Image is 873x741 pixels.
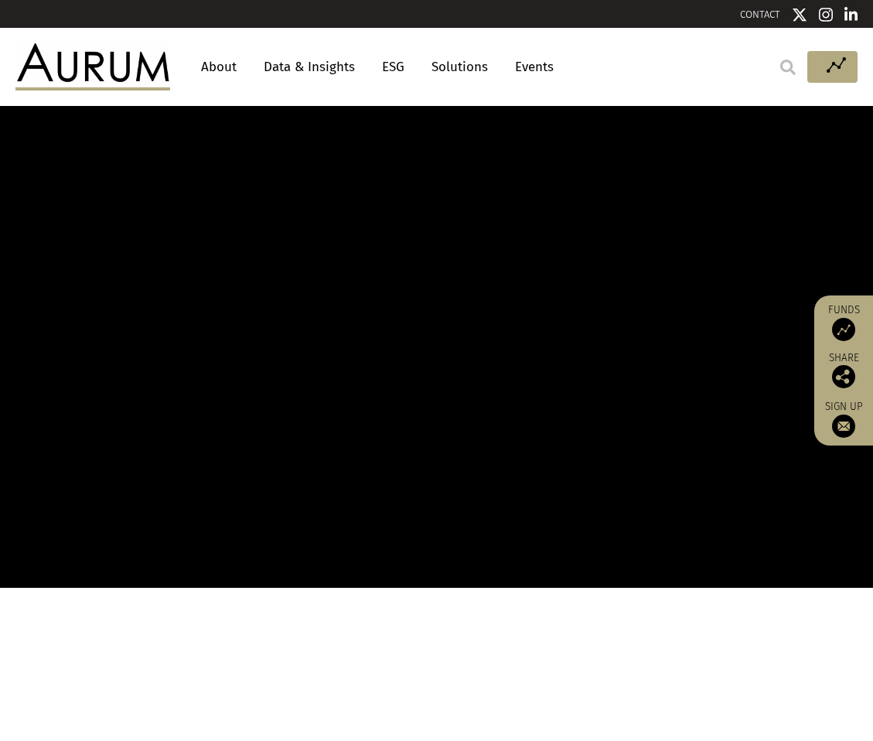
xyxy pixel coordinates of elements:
[792,7,807,22] img: Twitter icon
[507,53,554,81] a: Events
[832,365,855,388] img: Share this post
[822,303,865,341] a: Funds
[822,353,865,388] div: Share
[819,7,833,22] img: Instagram icon
[374,53,412,81] a: ESG
[256,53,363,81] a: Data & Insights
[740,9,780,20] a: CONTACT
[15,43,170,90] img: Aurum
[832,415,855,438] img: Sign up to our newsletter
[822,400,865,438] a: Sign up
[193,53,244,81] a: About
[780,60,796,75] img: search.svg
[832,318,855,341] img: Access Funds
[424,53,496,81] a: Solutions
[844,7,858,22] img: Linkedin icon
